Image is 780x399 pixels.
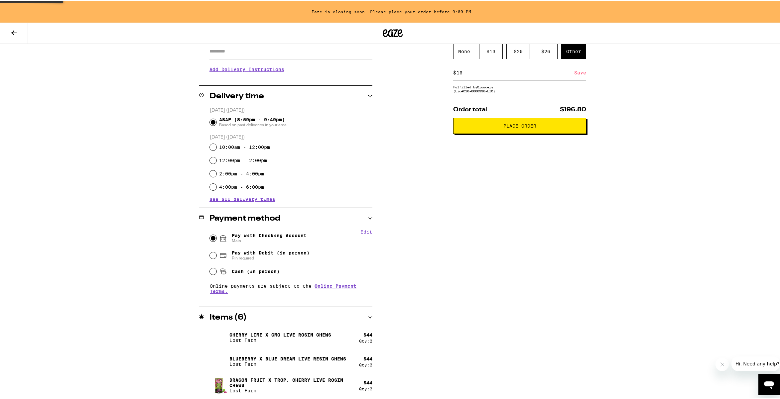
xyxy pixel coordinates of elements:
label: 12:00pm - 2:00pm [219,156,267,162]
span: Pay with Checking Account [232,232,307,242]
div: $ 13 [479,43,503,58]
div: $ 44 [363,331,372,336]
span: Main [232,237,307,242]
img: Dragon Fruit x Trop. Cherry Live Rosin Chews [209,375,228,393]
p: Online payments are subject to the [210,282,372,293]
h2: Items ( 6 ) [209,312,247,320]
img: Cherry Lime x GMO Live Rosin Chews [209,327,228,346]
div: $ 44 [363,379,372,384]
span: Based on past deliveries in your area [219,121,287,126]
button: Place Order [453,117,586,133]
a: Online Payment Terms. [210,282,356,293]
p: Blueberry x Blue Dream Live Resin Chews [229,355,346,360]
img: Blueberry x Blue Dream Live Resin Chews [209,351,228,369]
div: Fulfilled by Growcery (Lic# C10-0000336-LIC ) [453,84,586,92]
div: $ 26 [534,43,558,58]
iframe: Close message [715,356,729,370]
p: Dragon Fruit x Trop. Cherry Live Rosin Chews [229,376,354,387]
span: $196.80 [560,105,586,111]
input: 0 [456,68,574,74]
h2: Payment method [209,213,280,221]
div: $ [453,64,456,79]
p: Lost Farm [229,360,346,365]
label: 10:00am - 12:00pm [219,143,270,149]
div: $ 20 [506,43,530,58]
label: 4:00pm - 6:00pm [219,183,264,188]
p: Cherry Lime x GMO Live Rosin Chews [229,331,331,336]
p: [DATE] ([DATE]) [210,106,372,112]
span: Pay with Debit (in person) [232,249,310,254]
span: Pin required [232,254,310,259]
iframe: Message from company [731,355,780,370]
button: See all delivery times [209,196,275,200]
p: Lost Farm [229,387,354,392]
div: None [453,43,475,58]
p: [DATE] ([DATE]) [210,133,372,139]
div: Other [561,43,586,58]
span: ASAP (8:59pm - 9:49pm) [219,116,287,126]
button: Edit [360,228,372,233]
div: Qty: 2 [359,361,372,366]
div: Save [574,64,586,79]
p: Lost Farm [229,336,331,342]
h2: Delivery time [209,91,264,99]
div: Qty: 2 [359,385,372,390]
span: Place Order [503,122,536,127]
span: Cash (in person) [232,267,280,273]
h3: Add Delivery Instructions [209,60,372,76]
div: Qty: 2 [359,338,372,342]
div: $ 44 [363,355,372,360]
span: Order total [453,105,487,111]
p: We'll contact you at [PHONE_NUMBER] when we arrive [209,76,372,81]
label: 2:00pm - 4:00pm [219,170,264,175]
iframe: Button to launch messaging window [758,372,780,394]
